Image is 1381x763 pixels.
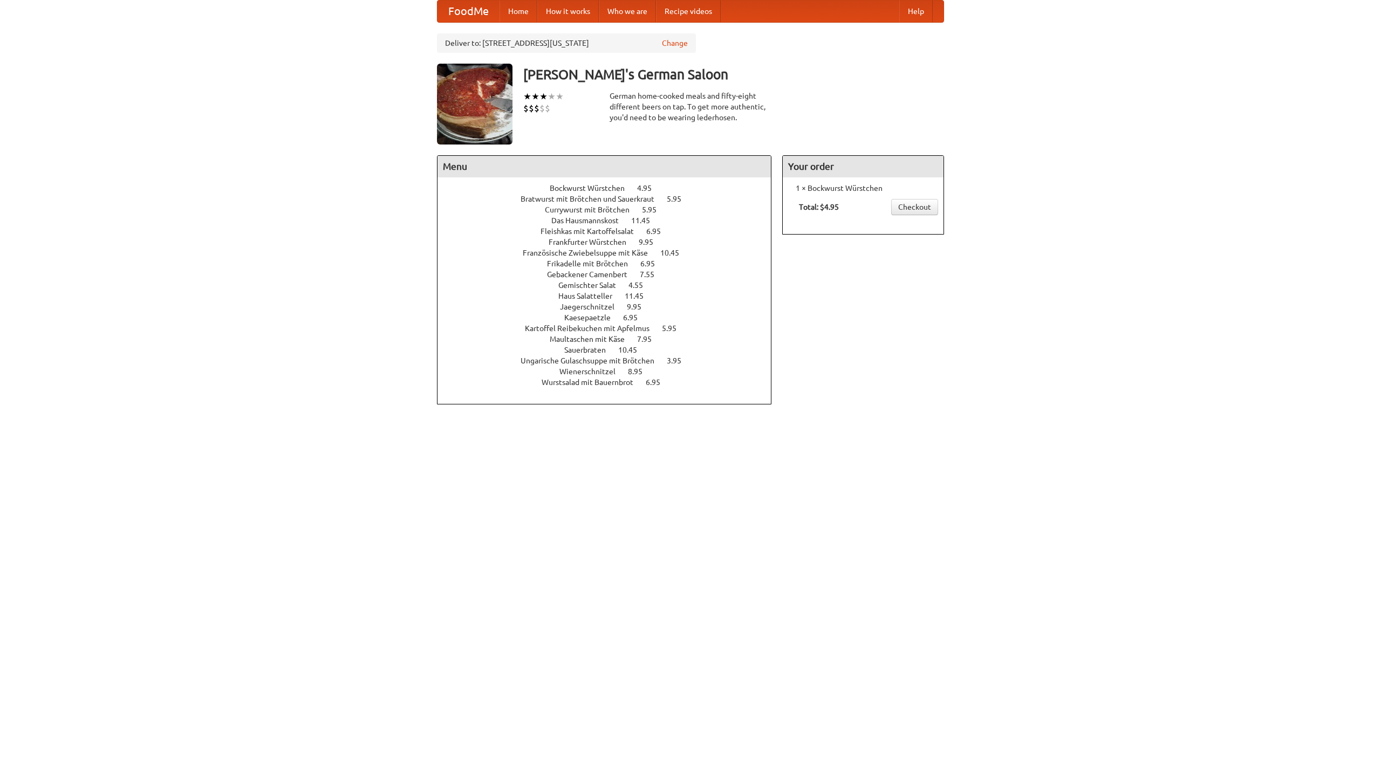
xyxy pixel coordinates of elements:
span: 7.55 [640,270,665,279]
a: Gemischter Salat 4.55 [558,281,663,290]
a: Französische Zwiebelsuppe mit Käse 10.45 [523,249,699,257]
span: 7.95 [637,335,662,343]
span: 6.95 [640,259,666,268]
div: German home-cooked meals and fifty-eight different beers on tap. To get more authentic, you'd nee... [610,91,771,123]
a: Ungarische Gulaschsuppe mit Brötchen 3.95 [521,356,701,365]
a: Haus Salatteller 11.45 [558,292,664,300]
a: Checkout [891,199,938,215]
li: ★ [523,91,531,102]
span: Haus Salatteller [558,292,623,300]
h4: Menu [437,156,771,177]
span: 3.95 [667,356,692,365]
span: Gebackener Camenbert [547,270,638,279]
a: Kartoffel Reibekuchen mit Apfelmus 5.95 [525,324,696,333]
a: Das Hausmannskost 11.45 [551,216,670,225]
a: Recipe videos [656,1,721,22]
a: Frikadelle mit Brötchen 6.95 [547,259,675,268]
span: Sauerbraten [564,346,617,354]
a: Frankfurter Würstchen 9.95 [549,238,673,246]
span: 5.95 [662,324,687,333]
li: ★ [556,91,564,102]
span: 5.95 [667,195,692,203]
li: $ [534,102,539,114]
a: Who we are [599,1,656,22]
a: FoodMe [437,1,500,22]
li: $ [545,102,550,114]
li: ★ [548,91,556,102]
span: Bockwurst Würstchen [550,184,635,193]
li: $ [529,102,534,114]
a: Jaegerschnitzel 9.95 [560,303,661,311]
span: Fleishkas mit Kartoffelsalat [541,227,645,236]
span: 10.45 [660,249,690,257]
span: Maultaschen mit Käse [550,335,635,343]
span: 11.45 [631,216,661,225]
span: 6.95 [646,227,672,236]
a: Help [899,1,933,22]
a: Bockwurst Würstchen 4.95 [550,184,672,193]
span: Gemischter Salat [558,281,627,290]
span: Frankfurter Würstchen [549,238,637,246]
li: ★ [539,91,548,102]
img: angular.jpg [437,64,512,145]
a: Fleishkas mit Kartoffelsalat 6.95 [541,227,681,236]
span: Bratwurst mit Brötchen und Sauerkraut [521,195,665,203]
b: Total: $4.95 [799,203,839,211]
a: Wurstsalad mit Bauernbrot 6.95 [542,378,680,387]
span: Das Hausmannskost [551,216,630,225]
h3: [PERSON_NAME]'s German Saloon [523,64,944,85]
span: 6.95 [646,378,671,387]
span: 9.95 [627,303,652,311]
li: $ [539,102,545,114]
span: 4.95 [637,184,662,193]
div: Deliver to: [STREET_ADDRESS][US_STATE] [437,33,696,53]
span: Wurstsalad mit Bauernbrot [542,378,644,387]
a: Sauerbraten 10.45 [564,346,657,354]
span: Frikadelle mit Brötchen [547,259,639,268]
a: How it works [537,1,599,22]
span: 10.45 [618,346,648,354]
span: Wienerschnitzel [559,367,626,376]
a: Bratwurst mit Brötchen und Sauerkraut 5.95 [521,195,701,203]
span: 5.95 [642,205,667,214]
li: 1 × Bockwurst Würstchen [788,183,938,194]
li: $ [523,102,529,114]
span: 11.45 [625,292,654,300]
span: Ungarische Gulaschsuppe mit Brötchen [521,356,665,365]
span: 4.55 [628,281,654,290]
span: Jaegerschnitzel [560,303,625,311]
span: 9.95 [639,238,664,246]
span: 8.95 [628,367,653,376]
a: Change [662,38,688,49]
a: Maultaschen mit Käse 7.95 [550,335,672,343]
a: Currywurst mit Brötchen 5.95 [545,205,676,214]
li: ★ [531,91,539,102]
a: Home [500,1,537,22]
span: 6.95 [623,313,648,322]
span: Currywurst mit Brötchen [545,205,640,214]
a: Kaesepaetzle 6.95 [564,313,658,322]
span: Kaesepaetzle [564,313,621,322]
h4: Your order [783,156,944,177]
span: Französische Zwiebelsuppe mit Käse [523,249,659,257]
a: Wienerschnitzel 8.95 [559,367,662,376]
a: Gebackener Camenbert 7.55 [547,270,674,279]
span: Kartoffel Reibekuchen mit Apfelmus [525,324,660,333]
